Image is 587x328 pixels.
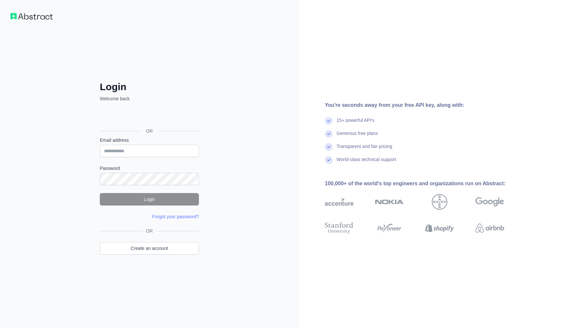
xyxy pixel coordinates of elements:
[152,214,199,219] a: Forgot your password?
[100,137,199,143] label: Email address
[325,180,525,188] div: 100,000+ of the world's top engineers and organizations run on Abstract:
[100,81,199,93] h2: Login
[337,156,396,169] div: World-class technical support
[100,165,199,172] label: Password
[100,242,199,254] a: Create an account
[141,128,158,134] span: OR
[337,117,374,130] div: 15+ powerful API's
[337,130,378,143] div: Generous free plans
[432,194,447,210] img: bayer
[375,221,404,235] img: payoneer
[10,13,53,20] img: Workflow
[100,95,199,102] p: Welcome back
[375,194,404,210] img: nokia
[325,221,354,235] img: stanford university
[425,221,454,235] img: shopify
[325,194,354,210] img: accenture
[325,130,333,138] img: check mark
[337,143,392,156] div: Transparent and fair pricing
[325,101,525,109] div: You're seconds away from your free API key, along with:
[325,143,333,151] img: check mark
[475,221,504,235] img: airbnb
[143,228,156,234] span: OR
[97,109,201,123] iframe: Sign in with Google Button
[325,156,333,164] img: check mark
[475,194,504,210] img: google
[100,193,199,205] button: Login
[325,117,333,125] img: check mark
